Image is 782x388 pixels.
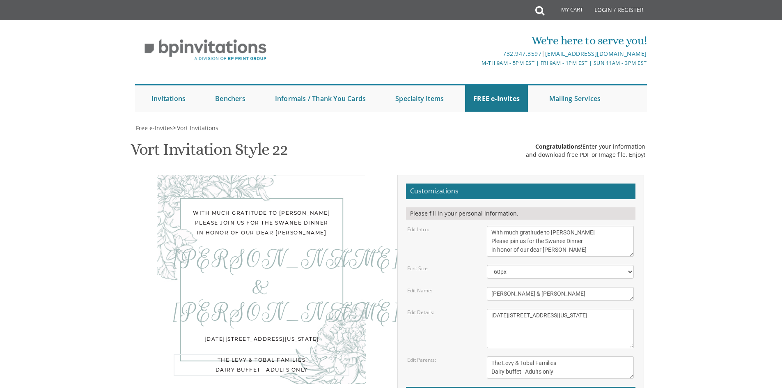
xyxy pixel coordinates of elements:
[387,85,452,112] a: Specialty Items
[174,354,349,376] div: The Levy & Tobal Families Dairy buffet Adults only
[465,85,528,112] a: FREE e-Invites
[407,226,429,233] label: Edit Intro:
[177,124,218,132] span: Vort Invitations
[136,124,173,132] span: Free e-Invites
[526,151,645,159] div: and download free PDF or Image file. Enjoy!
[487,309,634,348] textarea: [DATE] Seven O'Clock PM Khal Chassidim [STREET_ADDRESS]
[503,50,541,57] a: 732.947.3597
[406,207,635,220] div: Please fill in your personal information.
[207,85,254,112] a: Benchers
[173,124,218,132] span: >
[545,50,647,57] a: [EMAIL_ADDRESS][DOMAIN_NAME]
[174,246,349,326] div: [PERSON_NAME] & [PERSON_NAME]
[176,124,218,132] a: Vort Invitations
[487,356,634,379] textarea: [PERSON_NAME] and [PERSON_NAME] [PERSON_NAME] and [PERSON_NAME]
[407,309,434,316] label: Edit Details:
[544,1,589,21] a: My Cart
[135,33,276,67] img: BP Invitation Loft
[174,334,349,344] div: [DATE][STREET_ADDRESS][US_STATE]
[306,59,647,67] div: M-Th 9am - 5pm EST | Fri 9am - 1pm EST | Sun 11am - 3pm EST
[407,287,432,294] label: Edit Name:
[407,356,436,363] label: Edit Parents:
[306,32,647,49] div: We're here to serve you!
[143,85,194,112] a: Invitations
[541,85,609,112] a: Mailing Services
[535,142,582,150] span: Congratulations!
[306,49,647,59] div: |
[406,184,635,199] h2: Customizations
[267,85,374,112] a: Informals / Thank You Cards
[135,124,173,132] a: Free e-Invites
[487,226,634,257] textarea: With much gratitude to Hashem We would like to invite you to The vort of our children
[131,140,288,165] h1: Vort Invitation Style 22
[407,265,428,272] label: Font Size
[174,208,349,238] div: With much gratitude to [PERSON_NAME] Please join us for the Swanee Dinner in honor of our dear [P...
[487,287,634,301] textarea: [PERSON_NAME] & [PERSON_NAME]
[526,142,645,151] div: Enter your information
